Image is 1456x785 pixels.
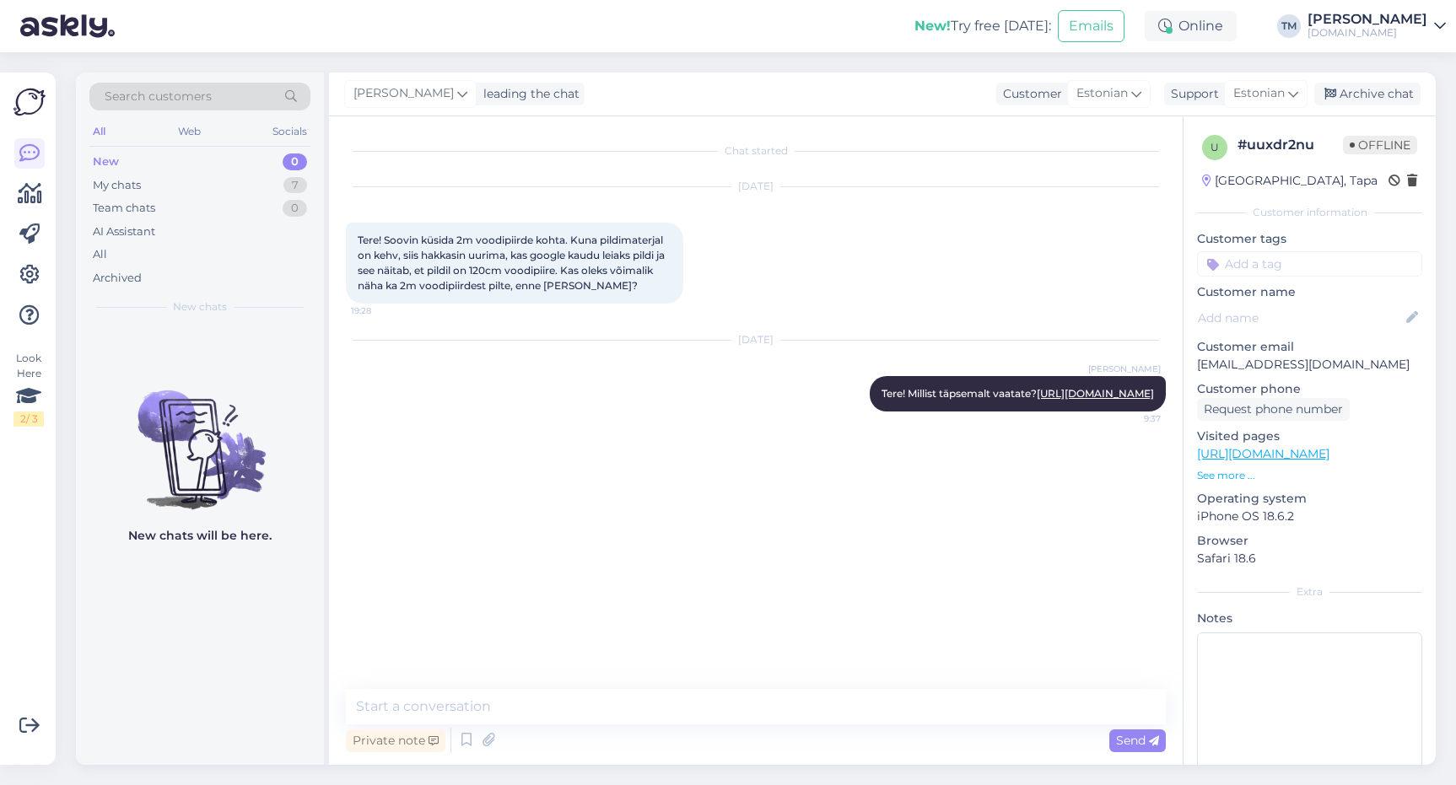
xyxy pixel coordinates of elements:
[477,85,580,103] div: leading the chat
[1308,13,1427,26] div: [PERSON_NAME]
[346,332,1166,347] div: [DATE]
[1197,550,1422,567] p: Safari 18.6
[1197,338,1422,356] p: Customer email
[175,121,204,142] div: Web
[914,16,1051,36] div: Try free [DATE]:
[1197,427,1422,445] p: Visited pages
[1211,141,1219,153] span: u
[1197,446,1329,461] a: [URL][DOMAIN_NAME]
[346,179,1166,194] div: [DATE]
[1198,309,1403,327] input: Add name
[93,177,141,194] div: My chats
[914,18,951,34] b: New!
[1197,230,1422,248] p: Customer tags
[1197,490,1422,508] p: Operating system
[1197,508,1422,525] p: iPhone OS 18.6.2
[1197,398,1350,421] div: Request phone number
[1238,135,1343,155] div: # uuxdr2nu
[1202,172,1378,190] div: [GEOGRAPHIC_DATA], Tapa
[1197,532,1422,550] p: Browser
[283,177,307,194] div: 7
[1197,356,1422,374] p: [EMAIL_ADDRESS][DOMAIN_NAME]
[283,153,307,170] div: 0
[1097,412,1161,425] span: 9:37
[1308,26,1427,40] div: [DOMAIN_NAME]
[1145,11,1237,41] div: Online
[13,411,44,427] div: 2 / 3
[996,85,1062,103] div: Customer
[882,387,1154,400] span: Tere! Millist täpsemalt vaatate?
[269,121,310,142] div: Socials
[1197,468,1422,483] p: See more ...
[93,246,107,263] div: All
[1037,387,1154,400] a: [URL][DOMAIN_NAME]
[76,360,324,512] img: No chats
[1197,205,1422,220] div: Customer information
[1197,283,1422,301] p: Customer name
[93,153,119,170] div: New
[89,121,109,142] div: All
[1343,136,1417,154] span: Offline
[93,223,155,240] div: AI Assistant
[1197,584,1422,600] div: Extra
[1116,733,1159,748] span: Send
[1088,363,1161,375] span: [PERSON_NAME]
[1164,85,1219,103] div: Support
[13,86,46,118] img: Askly Logo
[283,200,307,217] div: 0
[346,143,1166,159] div: Chat started
[173,299,227,315] span: New chats
[13,351,44,427] div: Look Here
[346,729,445,752] div: Private note
[1197,251,1422,277] input: Add a tag
[1277,14,1301,38] div: TM
[128,527,272,545] p: New chats will be here.
[353,84,454,103] span: [PERSON_NAME]
[1314,83,1421,105] div: Archive chat
[93,200,155,217] div: Team chats
[1197,610,1422,627] p: Notes
[358,234,667,292] span: Tere! Soovin küsida 2m voodipiirde kohta. Kuna pildimaterjal on kehv, siis hakkasin uurima, kas g...
[1058,10,1124,42] button: Emails
[1076,84,1128,103] span: Estonian
[1308,13,1446,40] a: [PERSON_NAME][DOMAIN_NAME]
[1233,84,1285,103] span: Estonian
[93,270,142,287] div: Archived
[105,88,212,105] span: Search customers
[1197,380,1422,398] p: Customer phone
[351,304,414,317] span: 19:28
